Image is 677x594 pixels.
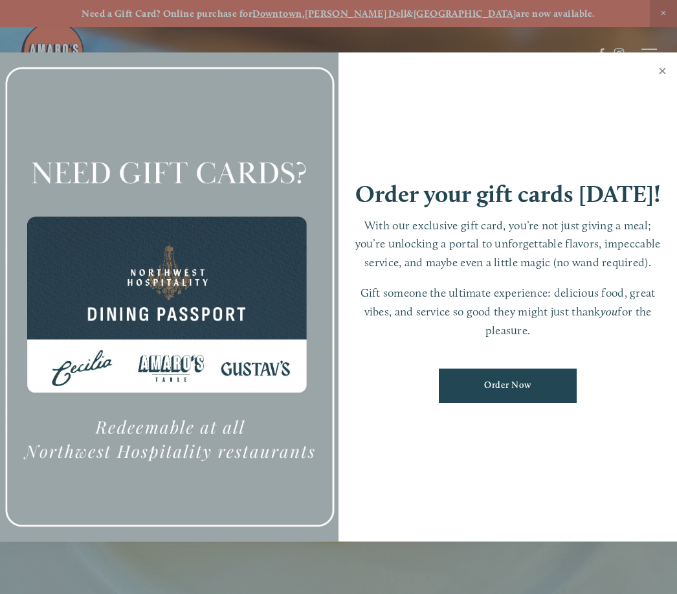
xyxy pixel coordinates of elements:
a: Close [650,54,675,91]
p: With our exclusive gift card, you’re not just giving a meal; you’re unlocking a portal to unforge... [351,216,664,272]
p: Gift someone the ultimate experience: delicious food, great vibes, and service so good they might... [351,284,664,339]
h1: Order your gift cards [DATE]! [355,182,661,206]
em: you [601,304,618,318]
a: Order Now [439,369,577,403]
